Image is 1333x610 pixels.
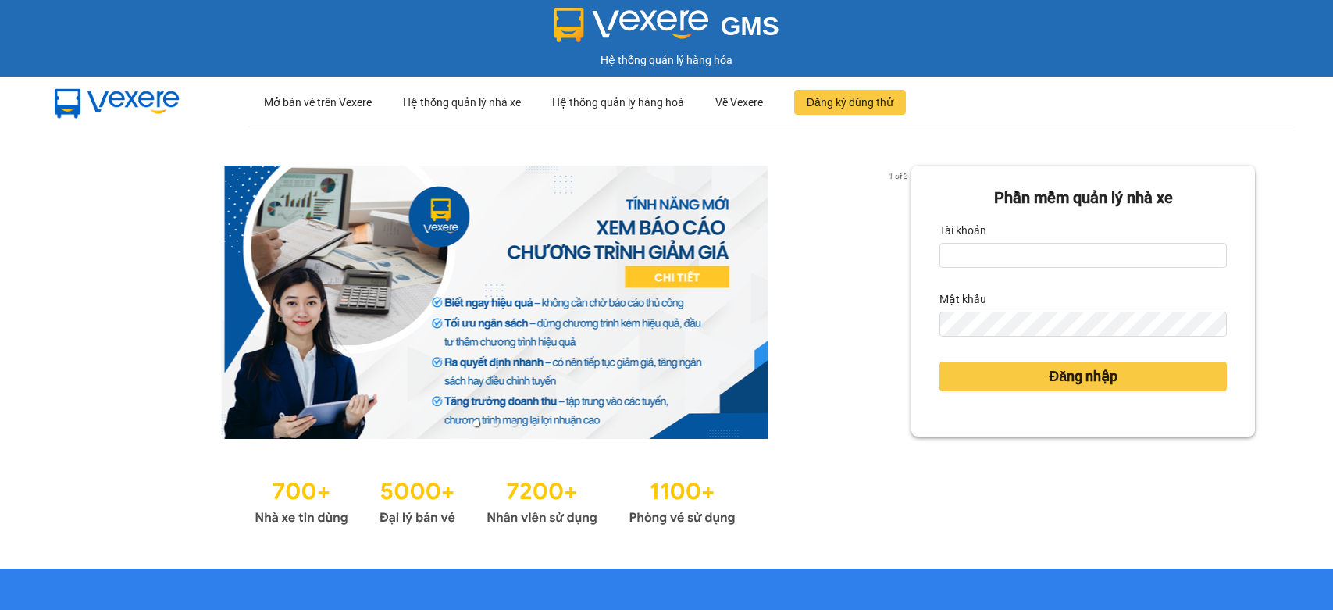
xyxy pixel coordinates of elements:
[939,186,1227,210] div: Phần mềm quản lý nhà xe
[78,166,100,439] button: previous slide / item
[939,362,1227,391] button: Đăng nhập
[473,420,479,426] li: slide item 1
[721,12,779,41] span: GMS
[39,77,195,128] img: mbUUG5Q.png
[939,312,1227,337] input: Mật khẩu
[807,94,893,111] span: Đăng ký dùng thử
[939,287,986,312] label: Mật khẩu
[554,23,779,36] a: GMS
[794,90,906,115] button: Đăng ký dùng thử
[4,52,1329,69] div: Hệ thống quản lý hàng hóa
[939,218,986,243] label: Tài khoản
[715,77,763,127] div: Về Vexere
[554,8,708,42] img: logo 2
[511,420,517,426] li: slide item 3
[889,166,911,439] button: next slide / item
[552,77,684,127] div: Hệ thống quản lý hàng hoá
[939,243,1227,268] input: Tài khoản
[492,420,498,426] li: slide item 2
[255,470,736,530] img: Statistics.png
[403,77,521,127] div: Hệ thống quản lý nhà xe
[1049,366,1117,387] span: Đăng nhập
[264,77,372,127] div: Mở bán vé trên Vexere
[884,166,911,186] p: 1 of 3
